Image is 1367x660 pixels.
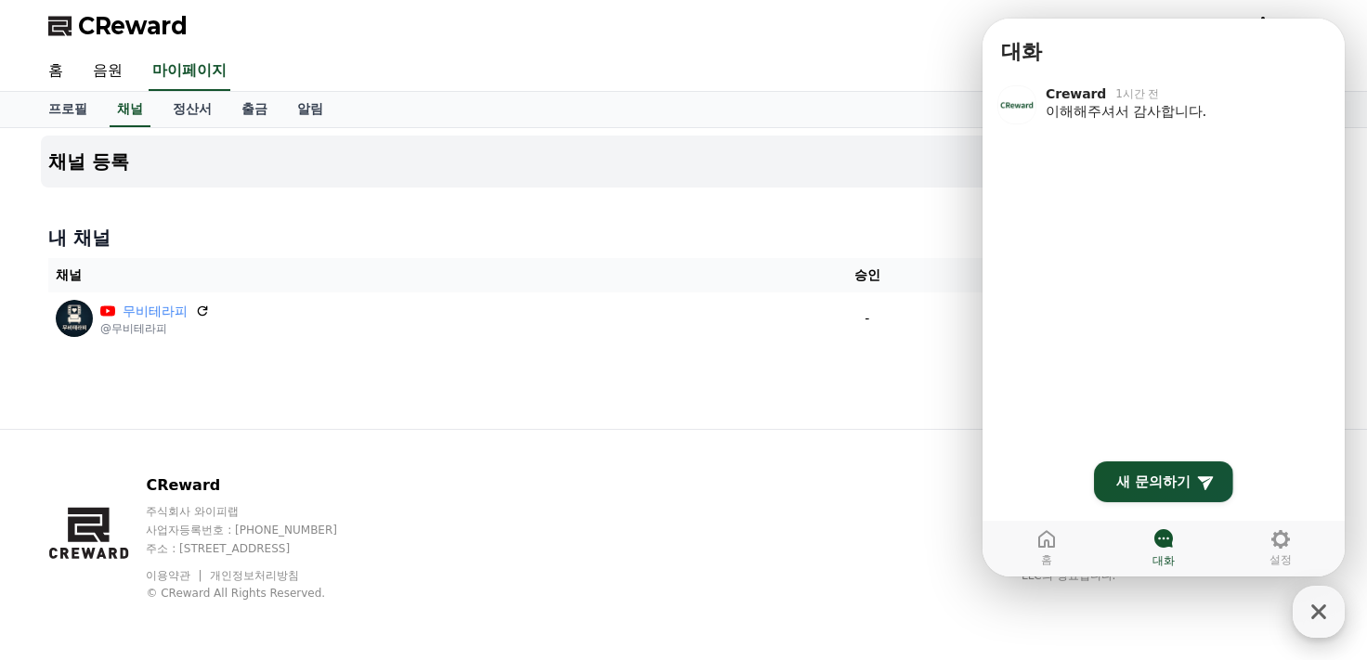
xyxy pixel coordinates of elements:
a: 개인정보처리방침 [210,569,299,582]
h4: 내 채널 [48,225,1319,251]
a: CReward [48,11,188,41]
p: 주소 : [STREET_ADDRESS] [146,541,372,556]
p: 주식회사 와이피랩 [146,504,372,519]
img: 무비테라피 [56,300,93,337]
a: 음원 [78,52,137,91]
a: 프로필 [33,92,102,127]
a: 무비테라피 [123,302,188,321]
a: 알림 [282,92,338,127]
iframe: Channel chat [983,19,1345,576]
th: 채널 [48,258,779,292]
a: 마이페이지 [149,52,230,91]
h4: 채널 등록 [48,151,129,172]
th: 상태 [956,258,1319,292]
p: 사업자등록번호 : [PHONE_NUMBER] [146,523,372,537]
button: 채널 등록 [41,136,1326,188]
a: 홈 [33,52,78,91]
a: 채널 [110,92,150,127]
th: 승인 [779,258,956,292]
p: CReward [146,474,372,497]
span: CReward [78,11,188,41]
p: @무비테라피 [100,321,210,336]
a: 이용약관 [146,569,204,582]
p: - [787,309,948,329]
p: © CReward All Rights Reserved. [146,586,372,601]
a: 정산서 [158,92,227,127]
a: 출금 [227,92,282,127]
